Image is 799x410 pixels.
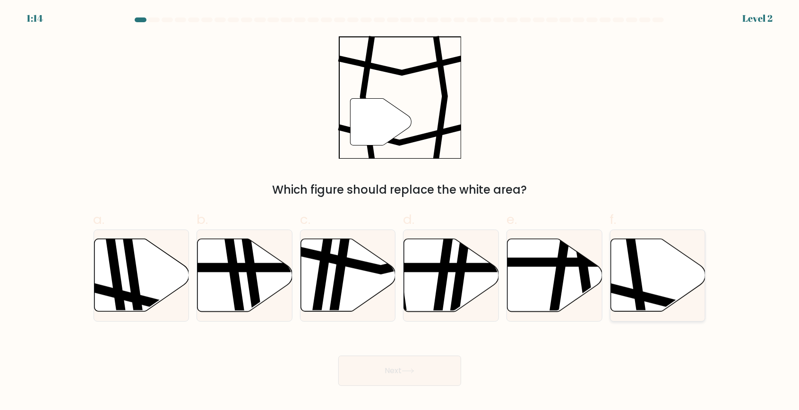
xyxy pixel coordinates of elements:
span: d. [403,210,414,229]
span: e. [507,210,517,229]
button: Next [338,356,461,386]
span: c. [300,210,310,229]
span: a. [94,210,105,229]
div: Level 2 [742,11,773,26]
span: b. [197,210,208,229]
g: " [351,99,412,145]
div: 1:14 [26,11,43,26]
div: Which figure should replace the white area? [99,181,700,198]
span: f. [610,210,617,229]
